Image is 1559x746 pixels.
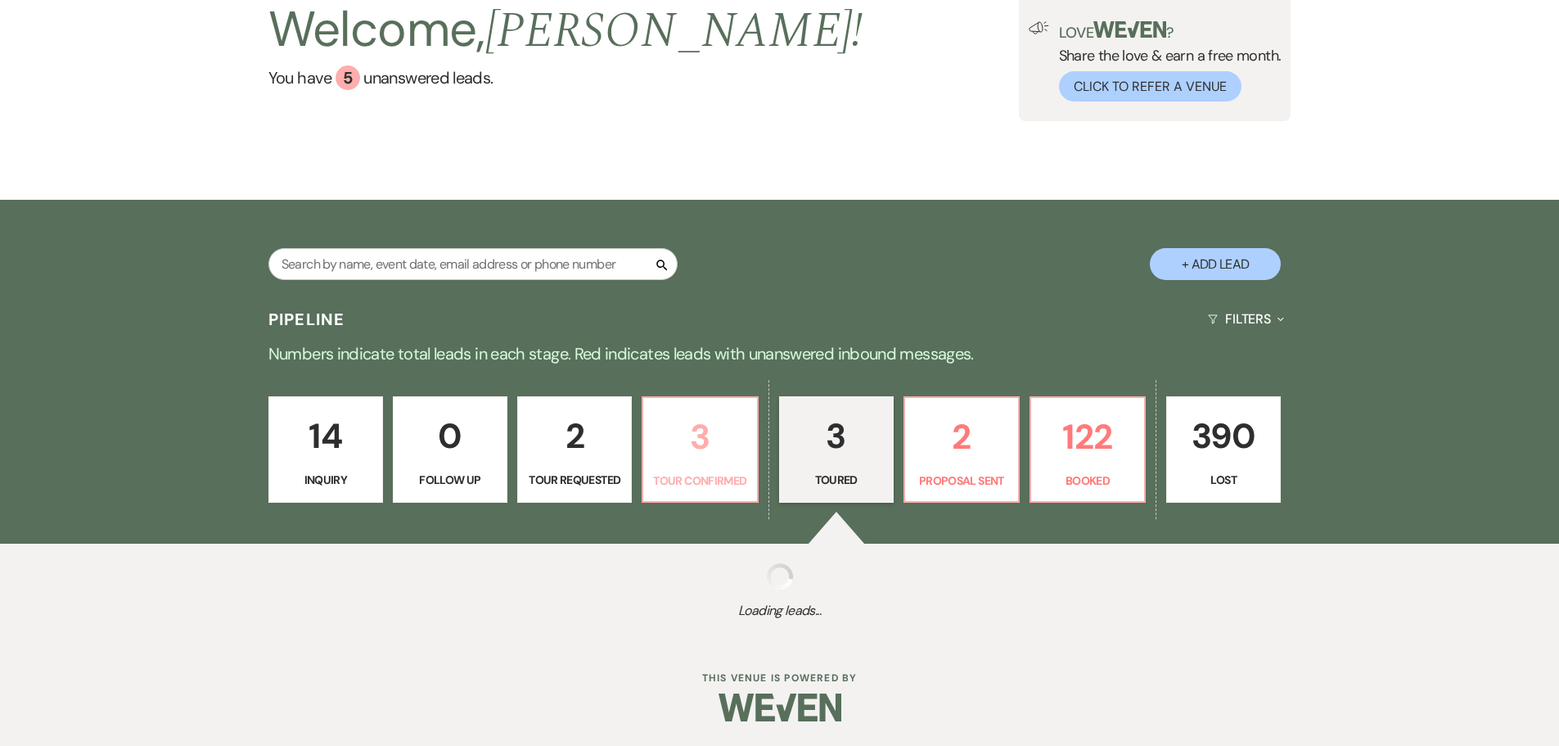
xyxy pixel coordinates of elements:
p: Tour Confirmed [653,472,746,490]
img: weven-logo-green.svg [1093,21,1166,38]
div: 5 [336,66,360,90]
a: 2Tour Requested [517,396,632,503]
p: Follow Up [403,471,497,489]
p: 3 [790,409,883,463]
p: 2 [528,409,621,463]
a: 3Tour Confirmed [642,396,758,503]
p: Tour Requested [528,471,621,489]
p: Proposal Sent [915,472,1008,490]
span: Loading leads... [78,601,1481,621]
a: 14Inquiry [268,396,383,503]
img: loud-speaker-illustration.svg [1029,21,1049,34]
a: You have 5 unanswered leads. [268,66,863,90]
button: Filters [1201,297,1291,341]
img: Weven Logo [719,679,841,736]
p: 14 [279,409,372,463]
h3: Pipeline [268,308,345,331]
a: 390Lost [1166,396,1281,503]
p: Inquiry [279,471,372,489]
button: Click to Refer a Venue [1059,71,1241,102]
p: 390 [1177,409,1270,463]
p: 0 [403,409,497,463]
p: Lost [1177,471,1270,489]
a: 3Toured [779,396,894,503]
a: 2Proposal Sent [903,396,1020,503]
p: Numbers indicate total leads in each stage. Red indicates leads with unanswered inbound messages. [191,341,1369,367]
p: Booked [1041,472,1134,490]
p: 3 [653,409,746,464]
a: 122Booked [1030,396,1146,503]
a: 0Follow Up [393,396,507,503]
div: Share the love & earn a free month. [1049,21,1282,102]
p: 2 [915,409,1008,464]
p: Toured [790,471,883,489]
p: Love ? [1059,21,1282,40]
button: + Add Lead [1150,248,1281,280]
input: Search by name, event date, email address or phone number [268,248,678,280]
p: 122 [1041,409,1134,464]
img: loading spinner [767,563,793,590]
